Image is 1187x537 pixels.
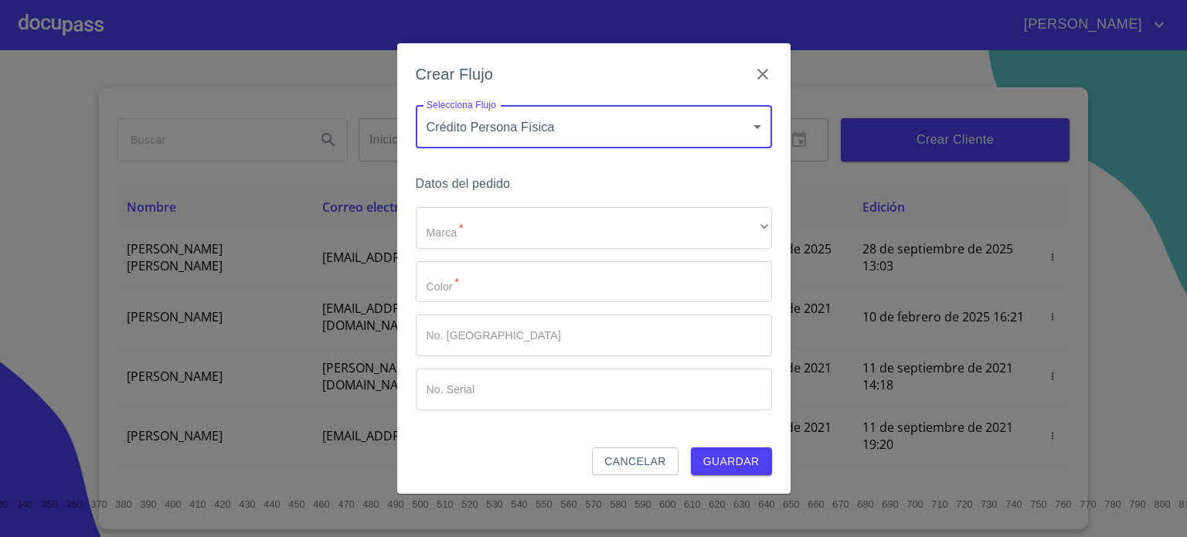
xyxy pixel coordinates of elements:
[416,207,772,249] div: ​
[416,173,772,195] h6: Datos del pedido
[604,452,665,471] span: Cancelar
[703,452,760,471] span: Guardar
[592,447,678,476] button: Cancelar
[416,62,494,87] h6: Crear Flujo
[691,447,772,476] button: Guardar
[416,105,772,148] div: Crédito Persona Física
